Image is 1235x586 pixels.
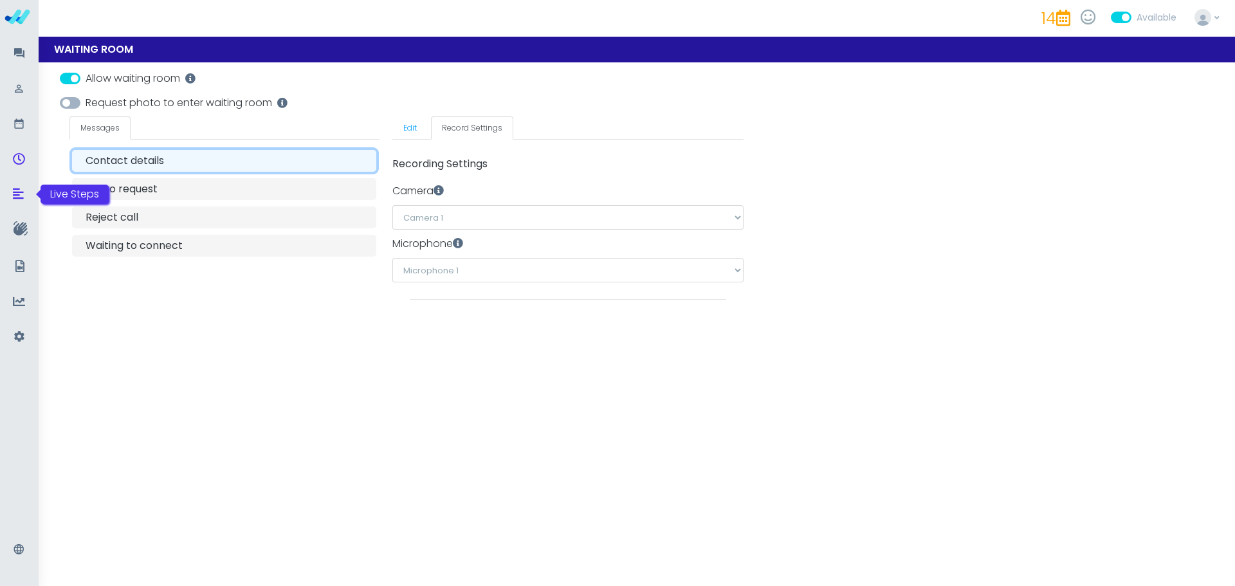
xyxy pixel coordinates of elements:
[1194,9,1211,26] img: user
[392,183,744,199] span: Camera
[69,116,131,140] a: Messages
[5,4,30,30] img: homepage
[60,92,272,114] label: Request photo to enter waiting room
[86,210,373,225] div: Reject call
[1137,11,1176,24] div: Available
[1036,1,1075,36] a: 14
[431,116,513,140] a: Record Settings
[392,236,744,252] span: Microphone
[1041,6,1070,31] div: 14
[86,153,373,169] div: Contact details
[86,181,373,197] div: Photo request
[60,68,180,89] label: Allow waiting room
[54,42,1235,57] div: Waiting Room
[86,238,373,253] div: Waiting to connect
[392,116,428,140] a: Edit
[392,151,744,177] div: Recording Settings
